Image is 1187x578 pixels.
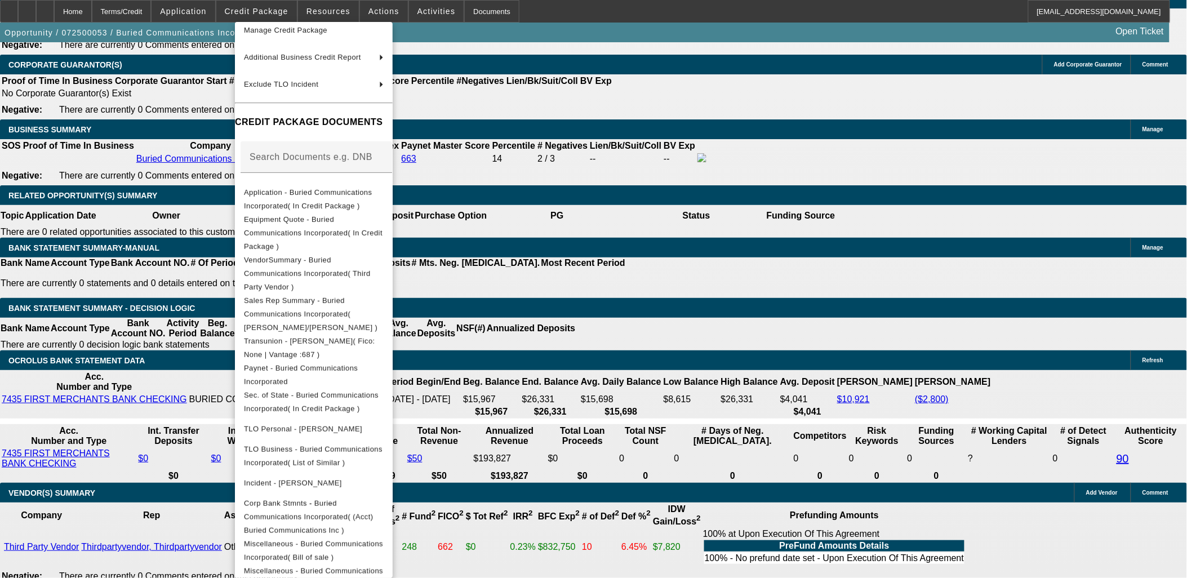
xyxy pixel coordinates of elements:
[244,539,383,561] span: Miscellaneous - Buried Communications Incorporated( Bill of sale )
[235,388,393,415] button: Sec. of State - Buried Communications Incorporated( In Credit Package )
[244,363,358,385] span: Paynet - Buried Communications Incorporated
[244,215,383,250] span: Equipment Quote - Buried Communications Incorporated( In Credit Package )
[235,185,393,212] button: Application - Buried Communications Incorporated( In Credit Package )
[244,255,371,291] span: VendorSummary - Buried Communications Incorporated( Third Party Vendor )
[235,469,393,496] button: Incident - Rizzi, Aaron
[235,496,393,537] button: Corp Bank Stmnts - Buried Communications Incorporated( (Acct) Buried Communications Inc )
[244,296,377,331] span: Sales Rep Summary - Buried Communications Incorporated( [PERSON_NAME]/[PERSON_NAME] )
[244,188,372,210] span: Application - Buried Communications Incorporated( In Credit Package )
[250,152,372,161] mat-label: Search Documents e.g. DNB
[235,334,393,361] button: Transunion - Rizzi, Aaron( Fico: None | Vantage :687 )
[244,499,374,534] span: Corp Bank Stmnts - Buried Communications Incorporated( (Acct) Buried Communications Inc )
[235,415,393,442] button: TLO Personal - Rizzi, Aaron
[244,26,327,34] span: Manage Credit Package
[235,115,393,129] h4: CREDIT PACKAGE DOCUMENTS
[244,444,383,466] span: TLO Business - Buried Communications Incorporated( List of Similar )
[235,294,393,334] button: Sales Rep Summary - Buried Communications Incorporated( Flores, Brian/Hendrix, Miles )
[244,80,318,88] span: Exclude TLO Incident
[244,53,361,61] span: Additional Business Credit Report
[244,336,375,358] span: Transunion - [PERSON_NAME]( Fico: None | Vantage :687 )
[244,424,362,433] span: TLO Personal - [PERSON_NAME]
[235,253,393,294] button: VendorSummary - Buried Communications Incorporated( Third Party Vendor )
[235,442,393,469] button: TLO Business - Buried Communications Incorporated( List of Similar )
[235,361,393,388] button: Paynet - Buried Communications Incorporated
[244,390,379,412] span: Sec. of State - Buried Communications Incorporated( In Credit Package )
[235,212,393,253] button: Equipment Quote - Buried Communications Incorporated( In Credit Package )
[244,478,342,487] span: Incident - [PERSON_NAME]
[235,537,393,564] button: Miscellaneous - Buried Communications Incorporated( Bill of sale )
